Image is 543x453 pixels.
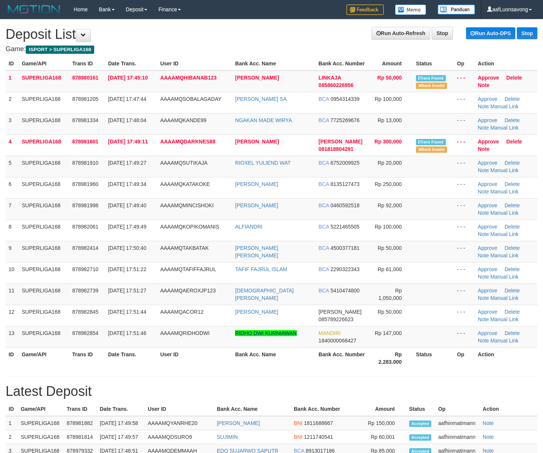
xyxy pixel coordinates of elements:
span: 5221465505 [330,224,360,230]
span: Rp 100,000 [375,96,402,102]
td: SUPERLIGA168 [19,71,69,92]
td: [DATE] 17:49:57 [97,430,145,444]
a: Note [478,125,489,131]
span: 878982061 [72,224,98,230]
td: 13 [6,326,19,347]
a: Manual Link [490,103,519,109]
td: - - - [454,92,475,113]
span: 878981910 [72,160,98,166]
a: Approve [478,202,497,208]
th: Op [454,347,475,369]
th: Bank Acc. Name [214,402,291,416]
span: AAAAMQSUTIKAJA [160,160,208,166]
span: AAAAMQDARKNES88 [160,139,216,145]
a: Delete [505,288,519,294]
td: 8 [6,220,19,241]
span: [PERSON_NAME] [318,139,362,145]
a: Delete [505,96,519,102]
td: 878981814 [64,430,97,444]
td: SUPERLIGA168 [19,241,69,262]
span: BCA [318,160,329,166]
span: 878981334 [72,117,98,123]
td: Rp 60,001 [364,430,406,444]
a: Note [483,434,494,440]
span: [PERSON_NAME] [318,309,361,315]
a: Manual Link [490,167,519,173]
span: 081818804291 [318,146,353,152]
a: Note [478,210,489,216]
span: [DATE] 17:51:22 [108,266,146,272]
td: SUPERLIGA168 [19,305,69,326]
span: AAAAMQACOR12 [160,309,204,315]
td: SUPERLIGA168 [19,92,69,113]
a: Delete [505,309,519,315]
th: Trans ID [69,347,105,369]
span: BCA [318,181,329,187]
th: Game/API [18,402,64,416]
a: Note [483,420,494,426]
a: Approve [478,139,499,145]
span: [DATE] 17:49:27 [108,160,146,166]
span: 8135127473 [330,181,360,187]
td: 11 [6,283,19,305]
span: BCA [318,117,329,123]
span: 085789226623 [318,316,353,322]
a: RIOXEL YULIEND WAT [235,160,291,166]
th: User ID [145,402,214,416]
td: 5 [6,156,19,177]
a: Manual Link [490,125,519,131]
th: Rp 2.283.000 [371,347,413,369]
a: Note [478,146,490,152]
th: Action [480,402,537,416]
span: BCA [318,266,329,272]
td: 1 [6,71,19,92]
a: Delete [505,117,519,123]
td: - - - [454,198,475,220]
td: SUPERLIGA168 [19,113,69,134]
th: Action [475,57,537,71]
span: 4500377181 [330,245,360,251]
span: Similar transaction found [416,139,446,145]
a: Note [478,274,489,280]
span: [DATE] 17:49:40 [108,202,146,208]
span: Rp 300,000 [374,139,402,145]
a: [PERSON_NAME] [235,75,279,81]
th: Bank Acc. Number [291,402,364,416]
span: Rp 50,000 [377,245,402,251]
span: AAAAMQTAKBATAK [160,245,209,251]
span: AAAAMQSOBALAGADAY [160,96,222,102]
span: Rp 50,000 [377,309,402,315]
h1: Deposit List [6,27,537,42]
span: Rp 20,000 [377,160,402,166]
th: Date Trans. [105,347,157,369]
span: 878982739 [72,288,98,294]
td: SUPERLIGA168 [19,326,69,347]
td: SUPERLIGA168 [18,416,64,430]
span: Rp 147,000 [375,330,402,336]
span: AAAAMQKANDE99 [160,117,207,123]
span: [DATE] 17:50:40 [108,245,146,251]
td: SUPERLIGA168 [19,134,69,156]
th: User ID [157,347,232,369]
span: Rp 250,000 [375,181,402,187]
td: SUPERLIGA168 [19,262,69,283]
span: BCA [318,245,329,251]
a: Note [478,316,489,322]
td: 3 [6,113,19,134]
span: 878982845 [72,309,98,315]
span: AAAAMQAEROXJP123 [160,288,216,294]
span: BCA [318,224,329,230]
a: [PERSON_NAME] [235,139,279,145]
td: - - - [454,305,475,326]
a: Manual Link [490,316,519,322]
span: 0954314339 [330,96,360,102]
td: SUPERLIGA168 [18,430,64,444]
span: AAAAMQRIDHODWI [160,330,210,336]
td: SUPERLIGA168 [19,198,69,220]
span: 878982854 [72,330,98,336]
a: [PERSON_NAME] [PERSON_NAME] [235,245,278,258]
span: 878981960 [72,181,98,187]
a: Approve [478,160,497,166]
span: BNI [294,420,302,426]
a: Delete [506,139,522,145]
